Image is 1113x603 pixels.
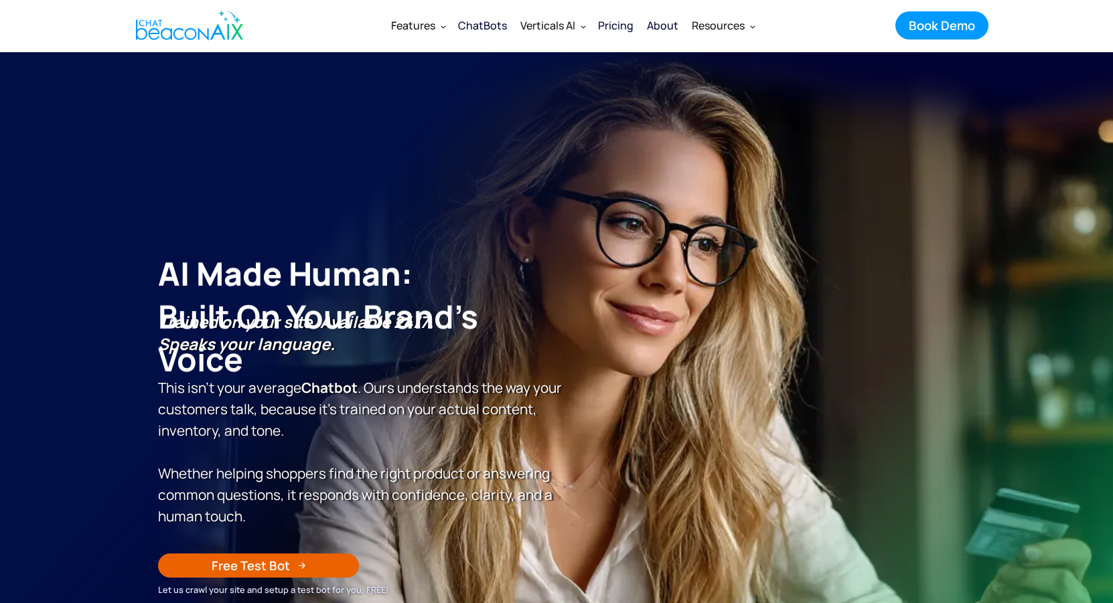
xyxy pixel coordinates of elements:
[158,252,563,381] h1: AI Made Human: ‍
[451,9,514,41] a: ChatBots
[581,23,586,29] img: Dropdown
[647,16,678,35] div: About
[158,582,563,597] div: Let us crawl your site and setup a test bot for you, FREE!
[591,8,640,43] a: Pricing
[158,311,563,527] p: This isn’t your average . Ours understands the way your customers talk, because it’s trained on y...
[750,23,755,29] img: Dropdown
[692,16,745,35] div: Resources
[598,16,634,35] div: Pricing
[384,9,451,41] div: Features
[640,8,685,43] a: About
[520,16,575,35] div: Verticals AI
[391,16,435,35] div: Features
[125,2,250,49] a: home
[441,23,446,29] img: Dropdown
[909,17,975,34] div: Book Demo
[895,11,988,39] a: Book Demo
[158,553,359,578] a: Free Test Bot
[458,16,507,35] div: ChatBots
[212,557,290,574] div: Free Test Bot
[514,9,591,41] div: Verticals AI
[298,562,306,570] img: Arrow
[301,378,358,397] strong: Chatbot
[685,9,761,41] div: Resources
[158,294,478,381] span: Built on Your Brand’s Voice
